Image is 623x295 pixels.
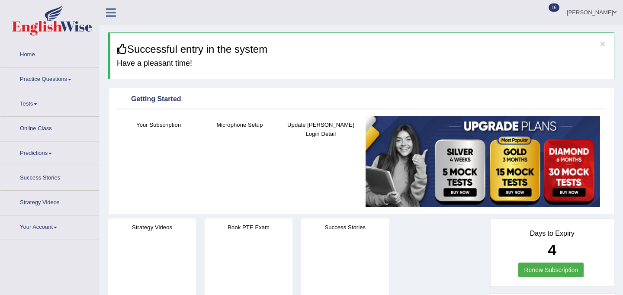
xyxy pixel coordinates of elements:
h3: Successful entry in the system [117,44,607,55]
a: Online Class [0,117,99,138]
div: Getting Started [118,93,604,106]
h4: Strategy Videos [108,223,196,232]
h4: Microphone Setup [203,120,276,129]
a: Strategy Videos [0,191,99,212]
h4: Your Subscription [122,120,195,129]
span: 16 [549,3,559,12]
h4: Update [PERSON_NAME] Login Detail [285,120,357,138]
a: Home [0,43,99,64]
h4: Days to Expiry [500,230,605,237]
a: Success Stories [0,166,99,188]
h4: Success Stories [301,223,389,232]
img: small5.jpg [366,116,600,207]
h4: Have a pleasant time! [117,59,607,68]
a: Predictions [0,141,99,163]
button: × [600,39,605,48]
h4: Book PTE Exam [205,223,292,232]
a: Your Account [0,215,99,237]
b: 4 [548,241,556,258]
a: Practice Questions [0,67,99,89]
a: Tests [0,92,99,114]
a: Renew Subscription [518,263,584,277]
